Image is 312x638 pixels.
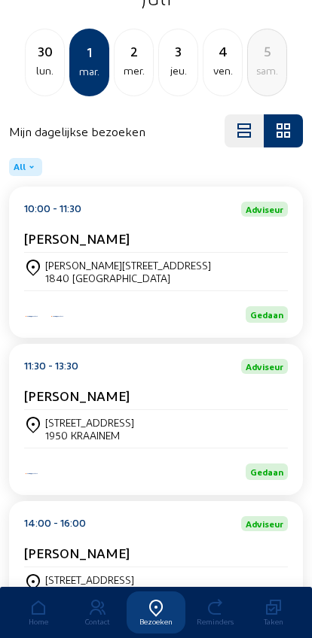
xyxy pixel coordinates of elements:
[24,230,130,246] cam-card-title: [PERSON_NAME]
[244,591,303,633] a: Taken
[159,41,197,62] div: 3
[9,617,68,626] div: Home
[246,362,283,371] span: Adviseur
[45,272,211,284] div: 1840 [GEOGRAPHIC_DATA]
[71,62,108,81] div: mar.
[159,62,197,80] div: jeu.
[127,617,185,626] div: Bezoeken
[115,62,153,80] div: mer.
[203,41,242,62] div: 4
[24,359,78,374] div: 11:30 - 13:30
[244,617,303,626] div: Taken
[71,41,108,62] div: 1
[68,617,127,626] div: Contact
[115,41,153,62] div: 2
[250,309,283,320] span: Gedaan
[185,591,244,633] a: Reminders
[185,617,244,626] div: Reminders
[50,314,65,318] img: Energy Protect Ramen & Deuren
[45,573,134,586] div: [STREET_ADDRESS]
[24,472,39,475] img: Energy Protect Ramen & Deuren
[45,259,211,272] div: [PERSON_NAME][STREET_ADDRESS]
[45,416,134,429] div: [STREET_ADDRESS]
[203,62,242,80] div: ven.
[24,516,86,531] div: 14:00 - 16:00
[68,591,127,633] a: Contact
[24,387,130,403] cam-card-title: [PERSON_NAME]
[45,586,134,599] div: 1950 KRAAINEM
[9,591,68,633] a: Home
[248,41,286,62] div: 5
[45,429,134,442] div: 1950 KRAAINEM
[14,161,26,173] span: All
[246,205,283,214] span: Adviseur
[127,591,185,633] a: Bezoeken
[26,41,64,62] div: 30
[24,314,39,318] img: Iso Protect
[24,545,130,561] cam-card-title: [PERSON_NAME]
[24,202,81,217] div: 10:00 - 11:30
[248,62,286,80] div: sam.
[250,466,283,477] span: Gedaan
[246,519,283,528] span: Adviseur
[9,124,145,138] h4: Mijn dagelijkse bezoeken
[26,62,64,80] div: lun.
